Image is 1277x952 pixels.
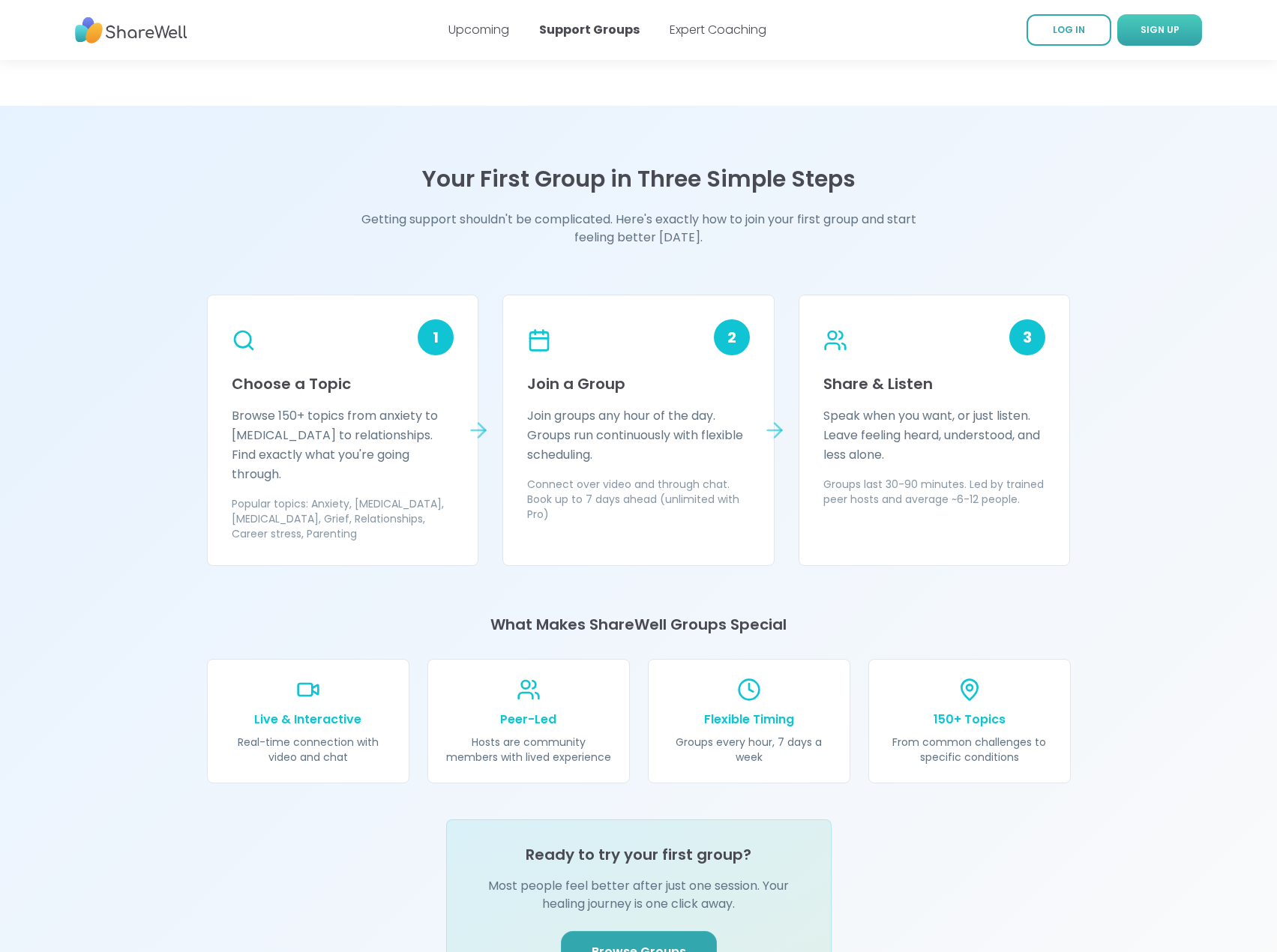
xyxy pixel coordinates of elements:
div: 2 [714,319,750,355]
h3: Share & Listen [823,373,1046,394]
a: Support Groups [539,21,640,38]
p: Join groups any hour of the day. Groups run continuously with flexible scheduling. [527,406,750,465]
span: SIGN UP [1141,23,1180,36]
p: Speak when you want, or just listen. Leave feeling heard, understood, and less alone. [823,406,1046,465]
p: Groups last 30-90 minutes. Led by trained peer hosts and average ~6-12 people. [823,477,1046,507]
h4: What Makes ShareWell Groups Special [207,614,1071,635]
h3: Join a Group [527,373,750,394]
p: Real-time connection with video and chat [226,735,391,765]
div: 3 [1009,319,1045,355]
p: Most people feel better after just one session. Your healing journey is one click away. [471,877,807,913]
p: Browse 150+ topics from anxiety to [MEDICAL_DATA] to relationships. Find exactly what you're goin... [232,406,454,484]
p: 150+ Topics [887,711,1052,729]
h3: Choose a Topic [232,373,454,394]
a: Upcoming [448,21,509,38]
h4: Getting support shouldn't be complicated. Here's exactly how to join your first group and start f... [351,211,927,247]
p: Peer-Led [446,711,611,729]
p: Hosts are community members with lived experience [446,735,611,765]
p: Popular topics: Anxiety, [MEDICAL_DATA], [MEDICAL_DATA], Grief, Relationships, Career stress, Par... [232,496,454,541]
p: Live & Interactive [226,711,391,729]
p: From common challenges to specific conditions [887,735,1052,765]
h4: Ready to try your first group? [526,844,751,865]
img: ShareWell Nav Logo [75,10,187,51]
a: SIGN UP [1117,14,1202,46]
p: Groups every hour, 7 days a week [667,735,832,765]
a: Expert Coaching [670,21,766,38]
div: 1 [418,319,454,355]
a: LOG IN [1027,14,1111,46]
p: Flexible Timing [667,711,832,729]
span: LOG IN [1053,23,1085,36]
p: Connect over video and through chat. Book up to 7 days ahead (unlimited with Pro) [527,477,750,522]
h3: Your First Group in Three Simple Steps [207,166,1071,193]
